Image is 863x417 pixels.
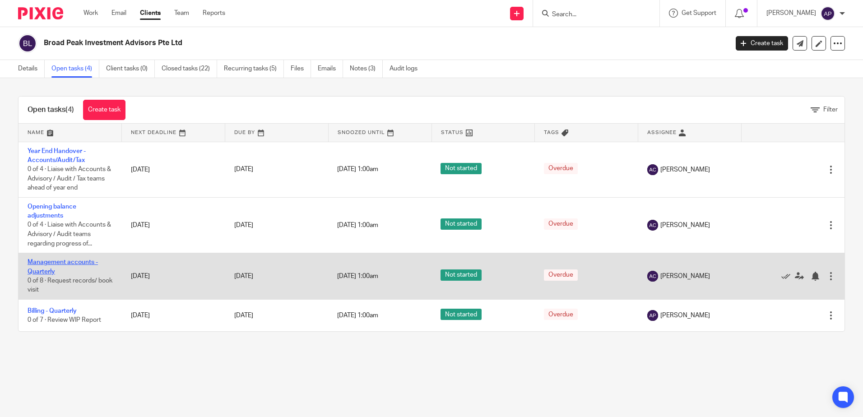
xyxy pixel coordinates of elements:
[821,6,835,21] img: svg%3E
[660,221,710,230] span: [PERSON_NAME]
[823,107,838,113] span: Filter
[441,269,482,281] span: Not started
[162,60,217,78] a: Closed tasks (22)
[28,204,76,219] a: Opening balance adjustments
[390,60,424,78] a: Audit logs
[65,106,74,113] span: (4)
[122,300,225,332] td: [DATE]
[647,220,658,231] img: svg%3E
[660,165,710,174] span: [PERSON_NAME]
[660,311,710,320] span: [PERSON_NAME]
[544,218,578,230] span: Overdue
[337,273,378,279] span: [DATE] 1:00am
[682,10,716,16] span: Get Support
[28,317,101,323] span: 0 of 7 · Review WIP Report
[28,222,111,247] span: 0 of 4 · Liaise with Accounts & Advisory / Audit teams regarding progress of...
[766,9,816,18] p: [PERSON_NAME]
[28,148,86,163] a: Year End Handover - Accounts/Audit/Tax
[234,222,253,228] span: [DATE]
[544,130,559,135] span: Tags
[122,142,225,197] td: [DATE]
[28,259,98,274] a: Management accounts - Quarterly
[122,253,225,300] td: [DATE]
[647,271,658,282] img: svg%3E
[338,130,385,135] span: Snoozed Until
[234,167,253,173] span: [DATE]
[441,309,482,320] span: Not started
[203,9,225,18] a: Reports
[647,164,658,175] img: svg%3E
[18,7,63,19] img: Pixie
[234,312,253,319] span: [DATE]
[337,222,378,228] span: [DATE] 1:00am
[660,272,710,281] span: [PERSON_NAME]
[736,36,788,51] a: Create task
[28,105,74,115] h1: Open tasks
[84,9,98,18] a: Work
[18,34,37,53] img: svg%3E
[83,100,125,120] a: Create task
[106,60,155,78] a: Client tasks (0)
[441,163,482,174] span: Not started
[441,130,464,135] span: Status
[318,60,343,78] a: Emails
[441,218,482,230] span: Not started
[544,163,578,174] span: Overdue
[544,269,578,281] span: Overdue
[51,60,99,78] a: Open tasks (4)
[224,60,284,78] a: Recurring tasks (5)
[234,273,253,279] span: [DATE]
[122,197,225,253] td: [DATE]
[28,308,77,314] a: Billing - Quarterly
[140,9,161,18] a: Clients
[44,38,586,48] h2: Broad Peak Investment Advisors Pte Ltd
[28,166,111,191] span: 0 of 4 · Liaise with Accounts & Advisory / Audit / Tax teams ahead of year end
[350,60,383,78] a: Notes (3)
[174,9,189,18] a: Team
[18,60,45,78] a: Details
[551,11,632,19] input: Search
[337,167,378,173] span: [DATE] 1:00am
[291,60,311,78] a: Files
[544,309,578,320] span: Overdue
[337,312,378,319] span: [DATE] 1:00am
[111,9,126,18] a: Email
[781,272,795,281] a: Mark as done
[28,278,112,293] span: 0 of 8 · Request records/ book visit
[647,310,658,321] img: svg%3E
